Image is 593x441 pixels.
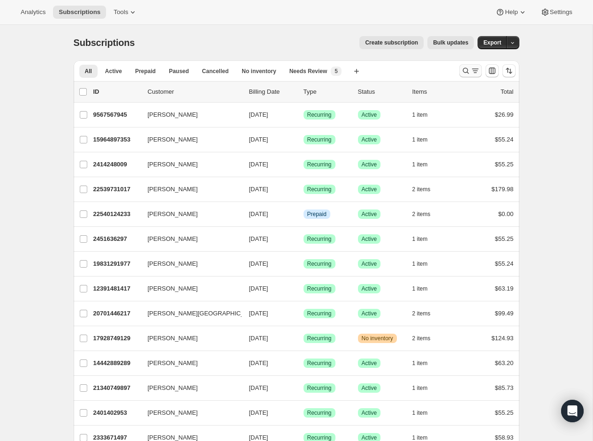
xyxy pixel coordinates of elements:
span: [PERSON_NAME] [148,383,198,393]
span: Recurring [307,384,332,392]
span: [DATE] [249,260,268,267]
span: Recurring [307,409,332,417]
span: [PERSON_NAME] [148,334,198,343]
span: Export [483,39,501,46]
span: 1 item [412,359,428,367]
button: 1 item [412,133,438,146]
button: Help [490,6,532,19]
span: Prepaid [307,210,327,218]
button: 1 item [412,158,438,171]
div: IDCustomerBilling DateTypeStatusItemsTotal [93,87,514,97]
span: Create subscription [365,39,418,46]
button: 2 items [412,332,441,345]
div: 12391481417[PERSON_NAME][DATE]SuccessRecurringSuccessActive1 item$63.19 [93,282,514,295]
span: Active [362,186,377,193]
p: 2414248009 [93,160,140,169]
button: 1 item [412,257,438,270]
span: Recurring [307,136,332,143]
span: [DATE] [249,161,268,168]
button: [PERSON_NAME] [142,207,236,222]
p: 12391481417 [93,284,140,293]
span: [DATE] [249,235,268,242]
button: 2 items [412,183,441,196]
div: 22540124233[PERSON_NAME][DATE]InfoPrepaidSuccessActive2 items$0.00 [93,208,514,221]
span: 2 items [412,210,431,218]
span: Active [362,359,377,367]
span: Prepaid [135,67,156,75]
span: 1 item [412,235,428,243]
button: Create new view [349,65,364,78]
span: [PERSON_NAME] [148,185,198,194]
span: $55.24 [495,260,514,267]
span: [DATE] [249,384,268,391]
span: [PERSON_NAME] [148,135,198,144]
button: 1 item [412,108,438,121]
button: [PERSON_NAME] [142,132,236,147]
span: [PERSON_NAME] [148,284,198,293]
span: $55.24 [495,136,514,143]
span: Active [362,210,377,218]
span: 2 items [412,310,431,317]
span: $63.19 [495,285,514,292]
span: [DATE] [249,136,268,143]
p: 21340749897 [93,383,140,393]
span: Bulk updates [433,39,468,46]
div: 15964897353[PERSON_NAME][DATE]SuccessRecurringSuccessActive1 item$55.24 [93,133,514,146]
span: 1 item [412,260,428,268]
span: Recurring [307,235,332,243]
span: Recurring [307,260,332,268]
p: Status [358,87,405,97]
div: 2414248009[PERSON_NAME][DATE]SuccessRecurringSuccessActive1 item$55.25 [93,158,514,171]
span: [DATE] [249,310,268,317]
p: 14442889289 [93,359,140,368]
button: Export [478,36,507,49]
button: 2 items [412,307,441,320]
div: 14442889289[PERSON_NAME][DATE]SuccessRecurringSuccessActive1 item$63.20 [93,357,514,370]
span: [PERSON_NAME] [148,408,198,418]
span: [DATE] [249,186,268,193]
span: $99.49 [495,310,514,317]
span: [DATE] [249,335,268,342]
span: Recurring [307,335,332,342]
span: [DATE] [249,210,268,217]
button: 1 item [412,406,438,419]
span: 2 items [412,335,431,342]
p: ID [93,87,140,97]
span: Recurring [307,310,332,317]
p: Customer [148,87,242,97]
span: Active [362,111,377,119]
span: [DATE] [249,409,268,416]
div: 2401402953[PERSON_NAME][DATE]SuccessRecurringSuccessActive1 item$55.25 [93,406,514,419]
div: 2451636297[PERSON_NAME][DATE]SuccessRecurringSuccessActive1 item$55.25 [93,232,514,246]
span: $26.99 [495,111,514,118]
span: $55.25 [495,409,514,416]
p: Total [501,87,513,97]
button: [PERSON_NAME][GEOGRAPHIC_DATA] [142,306,236,321]
p: 15964897353 [93,135,140,144]
span: Active [362,409,377,417]
button: [PERSON_NAME] [142,157,236,172]
span: Active [362,235,377,243]
button: 1 item [412,381,438,395]
span: [DATE] [249,359,268,366]
button: [PERSON_NAME] [142,356,236,371]
div: Open Intercom Messenger [561,400,584,422]
span: Help [505,8,517,16]
p: 19831291977 [93,259,140,269]
button: 1 item [412,232,438,246]
span: $55.25 [495,161,514,168]
span: All [85,67,92,75]
p: 9567567945 [93,110,140,120]
span: $85.73 [495,384,514,391]
button: [PERSON_NAME] [142,107,236,122]
button: 1 item [412,282,438,295]
button: [PERSON_NAME] [142,256,236,271]
span: 5 [335,67,338,75]
button: Customize table column order and visibility [486,64,499,77]
span: 1 item [412,285,428,292]
span: Subscriptions [59,8,100,16]
div: 21340749897[PERSON_NAME][DATE]SuccessRecurringSuccessActive1 item$85.73 [93,381,514,395]
button: Subscriptions [53,6,106,19]
div: 20701446217[PERSON_NAME][GEOGRAPHIC_DATA][DATE]SuccessRecurringSuccessActive2 items$99.49 [93,307,514,320]
span: Recurring [307,285,332,292]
